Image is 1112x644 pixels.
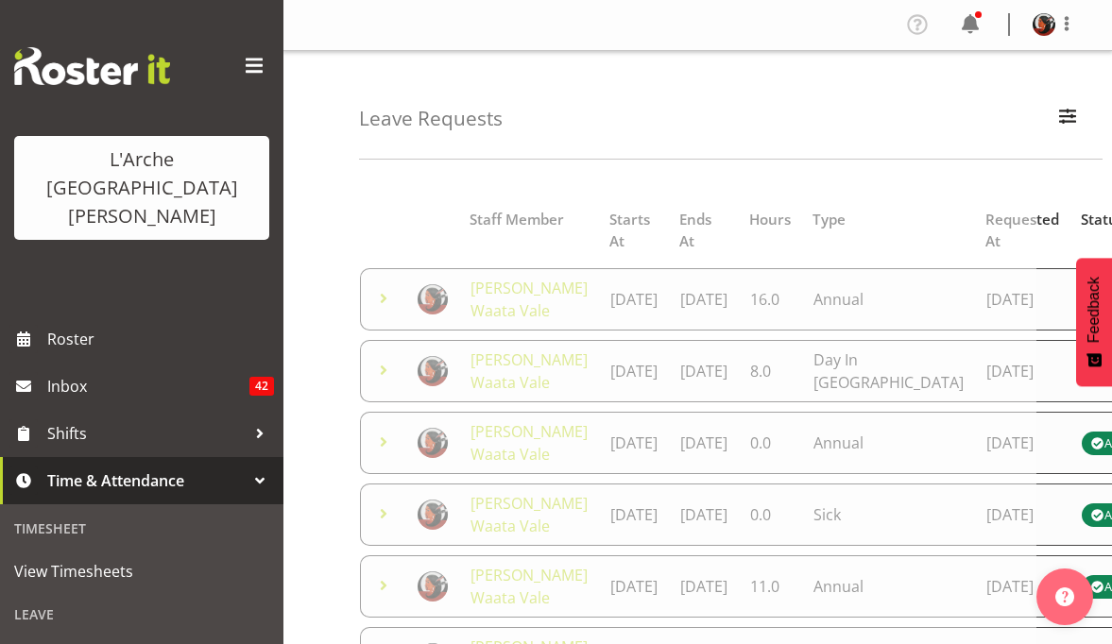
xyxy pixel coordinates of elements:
span: Time & Attendance [47,466,246,495]
a: View Timesheets [5,548,279,595]
div: Leave [5,595,279,634]
span: 42 [249,377,274,396]
div: Timesheet [5,509,279,548]
img: help-xxl-2.png [1055,587,1074,606]
span: Roster [47,325,274,353]
h4: Leave Requests [359,108,503,129]
button: Filter Employees [1048,98,1087,140]
span: View Timesheets [14,557,269,585]
img: Rosterit website logo [14,47,170,85]
button: Feedback - Show survey [1076,258,1112,386]
div: L'Arche [GEOGRAPHIC_DATA][PERSON_NAME] [33,145,250,230]
span: Inbox [47,372,249,400]
span: Shifts [47,419,246,448]
img: cherri-waata-vale45b4d6aa2776c258a6e23f06169d83f5.png [1033,13,1055,36]
span: Feedback [1086,277,1103,343]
